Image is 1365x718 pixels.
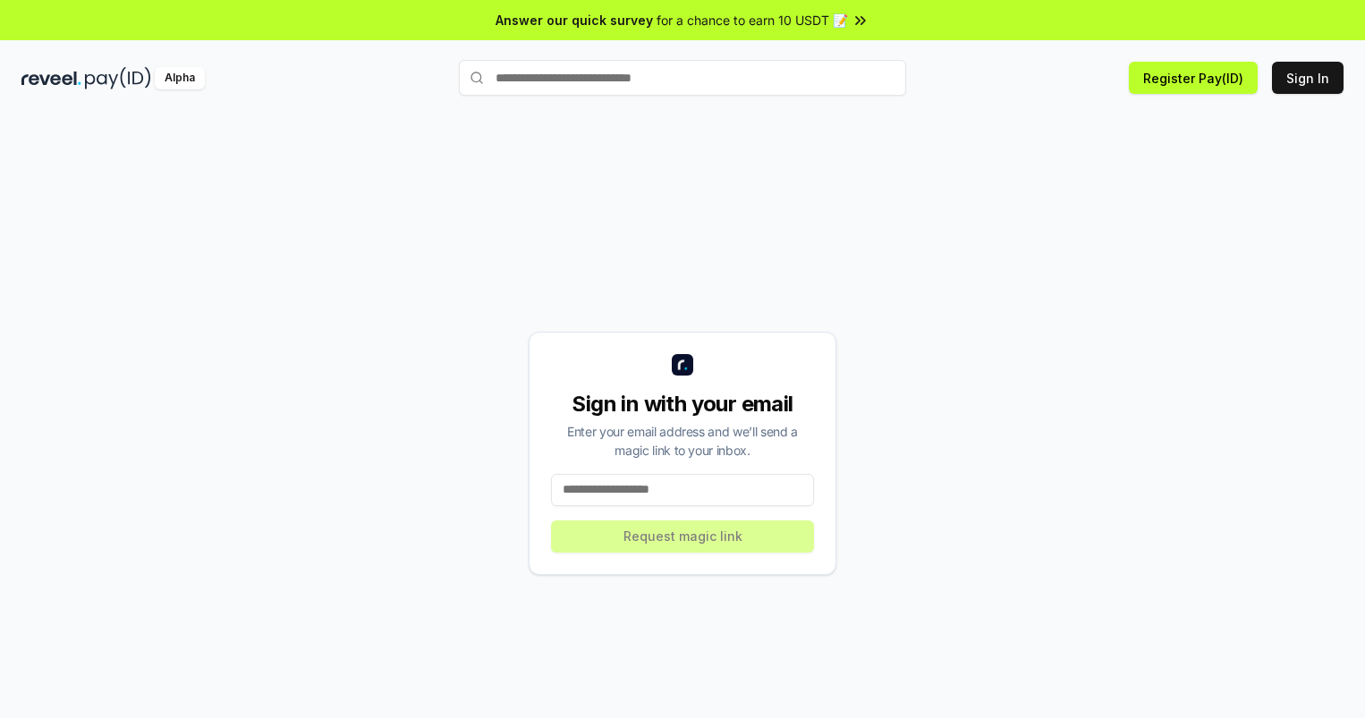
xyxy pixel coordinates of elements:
img: reveel_dark [21,67,81,89]
span: Answer our quick survey [496,11,653,30]
div: Enter your email address and we’ll send a magic link to your inbox. [551,422,814,460]
div: Sign in with your email [551,390,814,418]
button: Register Pay(ID) [1129,62,1258,94]
div: Alpha [155,67,205,89]
img: logo_small [672,354,693,376]
img: pay_id [85,67,151,89]
button: Sign In [1272,62,1344,94]
span: for a chance to earn 10 USDT 📝 [657,11,848,30]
